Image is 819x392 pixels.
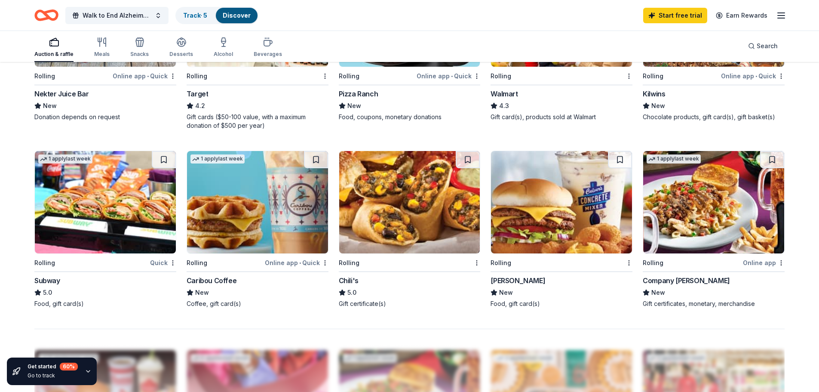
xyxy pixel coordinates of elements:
[339,151,480,253] img: Image for Chili's
[651,287,665,298] span: New
[643,299,785,308] div: Gift certificates, monetary, merchandise
[347,101,361,111] span: New
[34,51,74,58] div: Auction & raffle
[43,287,52,298] span: 5.0
[491,151,632,253] img: Image for Culver's
[175,7,258,24] button: Track· 5Discover
[499,101,509,111] span: 4.3
[83,10,151,21] span: Walk to End Alzheimer's- Columbia, [GEOGRAPHIC_DATA]
[299,259,301,266] span: •
[190,154,245,164] div: 1 apply last week
[721,71,785,81] div: Online app Quick
[647,154,701,164] div: 1 apply last week
[711,8,773,23] a: Earn Rewards
[147,73,149,80] span: •
[187,275,236,286] div: Caribou Coffee
[339,299,481,308] div: Gift certificate(s)
[34,151,176,308] a: Image for Subway1 applylast weekRollingQuickSubway5.0Food, gift card(s)
[187,258,207,268] div: Rolling
[169,51,193,58] div: Desserts
[187,89,209,99] div: Target
[254,51,282,58] div: Beverages
[339,71,359,81] div: Rolling
[643,151,785,308] a: Image for Company Brinker1 applylast weekRollingOnline appCompany [PERSON_NAME]NewGift certificat...
[65,7,169,24] button: Walk to End Alzheimer's- Columbia, [GEOGRAPHIC_DATA]
[643,151,784,253] img: Image for Company Brinker
[339,151,481,308] a: Image for Chili'sRollingChili's5.0Gift certificate(s)
[195,101,205,111] span: 4.2
[491,89,518,99] div: Walmart
[94,34,110,62] button: Meals
[94,51,110,58] div: Meals
[187,113,328,130] div: Gift cards ($50-100 value, with a maximum donation of $500 per year)
[265,257,328,268] div: Online app Quick
[43,101,57,111] span: New
[643,71,663,81] div: Rolling
[755,73,757,80] span: •
[28,363,78,370] div: Get started
[130,34,149,62] button: Snacks
[187,151,328,253] img: Image for Caribou Coffee
[643,89,665,99] div: Kilwins
[491,151,632,308] a: Image for Culver's Rolling[PERSON_NAME]NewFood, gift card(s)
[150,257,176,268] div: Quick
[491,113,632,121] div: Gift card(s), products sold at Walmart
[643,275,730,286] div: Company [PERSON_NAME]
[451,73,453,80] span: •
[757,41,778,51] span: Search
[491,258,511,268] div: Rolling
[491,275,545,286] div: [PERSON_NAME]
[743,257,785,268] div: Online app
[339,89,378,99] div: Pizza Ranch
[187,71,207,81] div: Rolling
[491,71,511,81] div: Rolling
[34,34,74,62] button: Auction & raffle
[113,71,176,81] div: Online app Quick
[643,113,785,121] div: Chocolate products, gift card(s), gift basket(s)
[187,151,328,308] a: Image for Caribou Coffee1 applylast weekRollingOnline app•QuickCaribou CoffeeNewCoffee, gift card(s)
[195,287,209,298] span: New
[417,71,480,81] div: Online app Quick
[35,151,176,253] img: Image for Subway
[347,287,356,298] span: 5.0
[214,51,233,58] div: Alcohol
[34,89,89,99] div: Nekter Juice Bar
[34,71,55,81] div: Rolling
[34,113,176,121] div: Donation depends on request
[643,8,707,23] a: Start free trial
[741,37,785,55] button: Search
[214,34,233,62] button: Alcohol
[339,113,481,121] div: Food, coupons, monetary donations
[183,12,207,19] a: Track· 5
[254,34,282,62] button: Beverages
[34,258,55,268] div: Rolling
[28,372,78,379] div: Go to track
[339,258,359,268] div: Rolling
[499,287,513,298] span: New
[187,299,328,308] div: Coffee, gift card(s)
[34,299,176,308] div: Food, gift card(s)
[60,363,78,370] div: 60 %
[34,5,58,25] a: Home
[34,275,60,286] div: Subway
[130,51,149,58] div: Snacks
[643,258,663,268] div: Rolling
[491,299,632,308] div: Food, gift card(s)
[38,154,92,164] div: 1 apply last week
[223,12,251,19] a: Discover
[339,275,359,286] div: Chili's
[169,34,193,62] button: Desserts
[651,101,665,111] span: New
